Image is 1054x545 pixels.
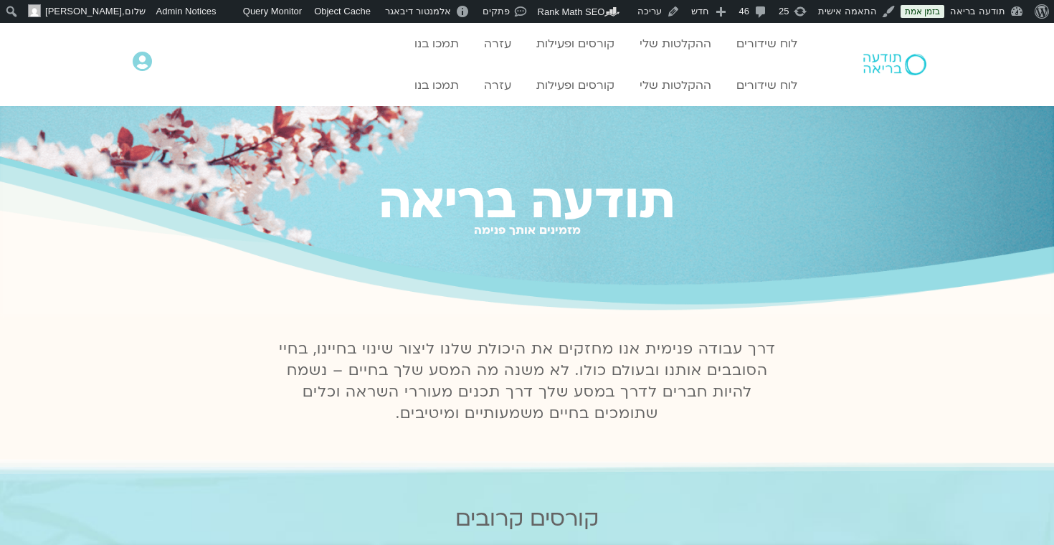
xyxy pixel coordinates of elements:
[538,6,605,17] span: Rank Math SEO
[45,6,122,16] span: [PERSON_NAME]
[529,72,622,99] a: קורסים ופעילות
[529,30,622,57] a: קורסים ופעילות
[729,30,804,57] a: לוח שידורים
[407,30,466,57] a: תמכו בנו
[477,30,518,57] a: עזרה
[407,72,466,99] a: תמכו בנו
[901,5,944,18] a: בזמן אמת
[632,30,718,57] a: ההקלטות שלי
[477,72,518,99] a: עזרה
[729,72,804,99] a: לוח שידורים
[863,54,926,75] img: תודעה בריאה
[632,72,718,99] a: ההקלטות שלי
[270,338,784,425] p: דרך עבודה פנימית אנו מחזקים את היכולת שלנו ליצור שינוי בחיינו, בחיי הסובבים אותנו ובעולם כולו. לא...
[80,506,974,531] h2: קורסים קרובים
